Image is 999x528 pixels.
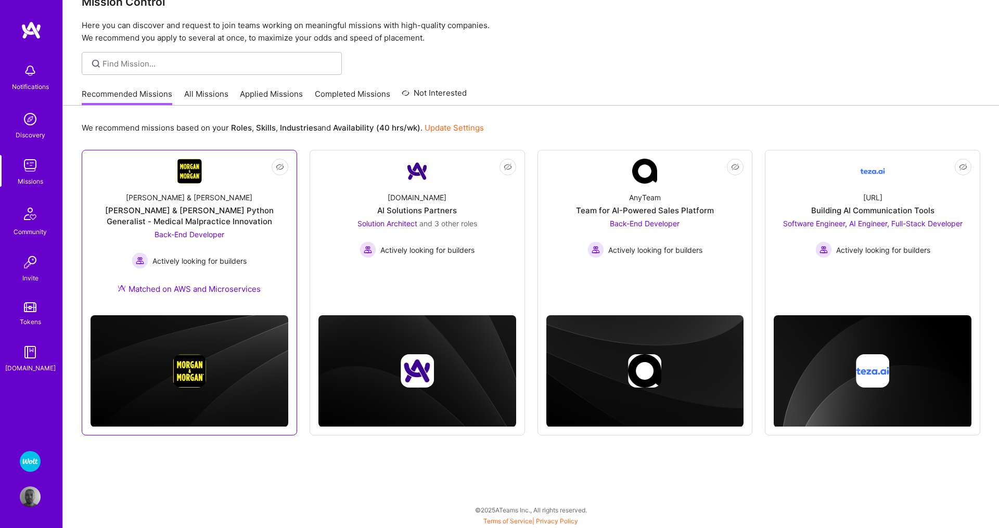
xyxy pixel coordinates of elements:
b: Industries [280,123,317,133]
a: Applied Missions [240,88,303,106]
div: [PERSON_NAME] & [PERSON_NAME] Python Generalist - Medical Malpractice Innovation [91,205,288,227]
img: Company logo [401,354,434,388]
b: Roles [231,123,252,133]
img: cover [546,315,744,427]
div: [PERSON_NAME] & [PERSON_NAME] [126,192,252,203]
img: Invite [20,252,41,273]
span: and 3 other roles [419,219,477,228]
div: Team for AI-Powered Sales Platform [576,205,714,216]
i: icon EyeClosed [504,163,512,171]
a: Recommended Missions [82,88,172,106]
img: bell [20,60,41,81]
img: cover [91,315,288,427]
div: Tokens [20,316,41,327]
img: Community [18,201,43,226]
i: icon EyeClosed [731,163,739,171]
img: Company logo [856,354,889,388]
div: Invite [22,273,39,284]
div: [DOMAIN_NAME] [388,192,446,203]
div: © 2025 ATeams Inc., All rights reserved. [62,497,999,523]
a: Company Logo[PERSON_NAME] & [PERSON_NAME][PERSON_NAME] & [PERSON_NAME] Python Generalist - Medica... [91,159,288,307]
img: Actively looking for builders [132,252,148,269]
img: teamwork [20,155,41,176]
img: Company Logo [177,159,202,184]
img: Actively looking for builders [360,241,376,258]
a: Company Logo[URL]Building AI Communication ToolsSoftware Engineer, AI Engineer, Full-Stack Develo... [774,159,971,288]
span: Actively looking for builders [608,244,702,255]
div: Community [14,226,47,237]
img: cover [318,315,516,427]
i: icon EyeClosed [959,163,967,171]
div: Notifications [12,81,49,92]
span: Actively looking for builders [836,244,930,255]
img: Wolt - Fintech: Payments Expansion Team [20,451,41,472]
a: Company Logo[DOMAIN_NAME]AI Solutions PartnersSolution Architect and 3 other rolesActively lookin... [318,159,516,288]
a: User Avatar [17,486,43,507]
a: Company LogoAnyTeamTeam for AI-Powered Sales PlatformBack-End Developer Actively looking for buil... [546,159,744,288]
img: logo [21,21,42,40]
span: Solution Architect [357,219,417,228]
a: Wolt - Fintech: Payments Expansion Team [17,451,43,472]
img: Company Logo [860,159,885,184]
div: Building AI Communication Tools [811,205,934,216]
a: Completed Missions [315,88,390,106]
span: Back-End Developer [155,230,224,239]
a: Update Settings [425,123,484,133]
div: AI Solutions Partners [377,205,457,216]
p: We recommend missions based on your , , and . [82,122,484,133]
img: Company logo [628,354,661,388]
img: Company Logo [632,159,657,184]
span: Actively looking for builders [152,255,247,266]
span: Actively looking for builders [380,244,475,255]
span: Back-End Developer [610,219,680,228]
b: Skills [256,123,276,133]
img: Company logo [173,354,206,388]
div: Discovery [16,130,45,140]
img: Company Logo [405,159,430,184]
i: icon EyeClosed [276,163,284,171]
div: Matched on AWS and Microservices [118,284,261,294]
p: Here you can discover and request to join teams working on meaningful missions with high-quality ... [82,19,980,44]
a: Privacy Policy [536,517,578,525]
img: tokens [24,302,36,312]
i: icon SearchGrey [90,58,102,70]
img: guide book [20,342,41,363]
div: [URL] [863,192,882,203]
img: User Avatar [20,486,41,507]
b: Availability (40 hrs/wk) [333,123,420,133]
div: AnyTeam [629,192,661,203]
a: Not Interested [402,87,467,106]
img: Actively looking for builders [587,241,604,258]
span: Software Engineer, AI Engineer, Full-Stack Developer [783,219,963,228]
img: discovery [20,109,41,130]
a: All Missions [184,88,228,106]
div: Missions [18,176,43,187]
div: [DOMAIN_NAME] [5,363,56,374]
a: Terms of Service [483,517,532,525]
span: | [483,517,578,525]
img: Ateam Purple Icon [118,284,126,292]
img: cover [774,315,971,427]
img: Actively looking for builders [815,241,832,258]
input: Find Mission... [103,58,334,69]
